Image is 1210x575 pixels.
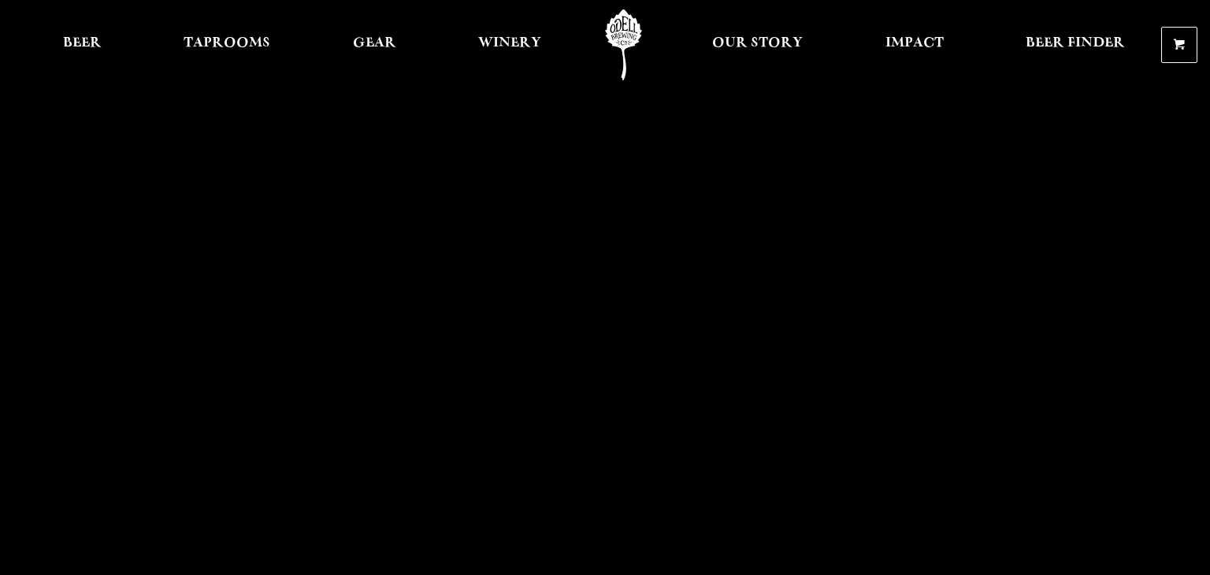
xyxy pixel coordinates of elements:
span: Impact [885,37,944,50]
a: Our Story [702,9,813,80]
a: Taprooms [173,9,280,80]
a: Impact [875,9,954,80]
span: Gear [353,37,396,50]
a: Beer [53,9,112,80]
span: Our Story [712,37,803,50]
a: Gear [343,9,406,80]
span: Beer Finder [1026,37,1125,50]
span: Beer [63,37,102,50]
a: Odell Home [594,9,653,80]
span: Winery [478,37,541,50]
a: Beer Finder [1015,9,1135,80]
a: Winery [468,9,551,80]
span: Taprooms [184,37,270,50]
